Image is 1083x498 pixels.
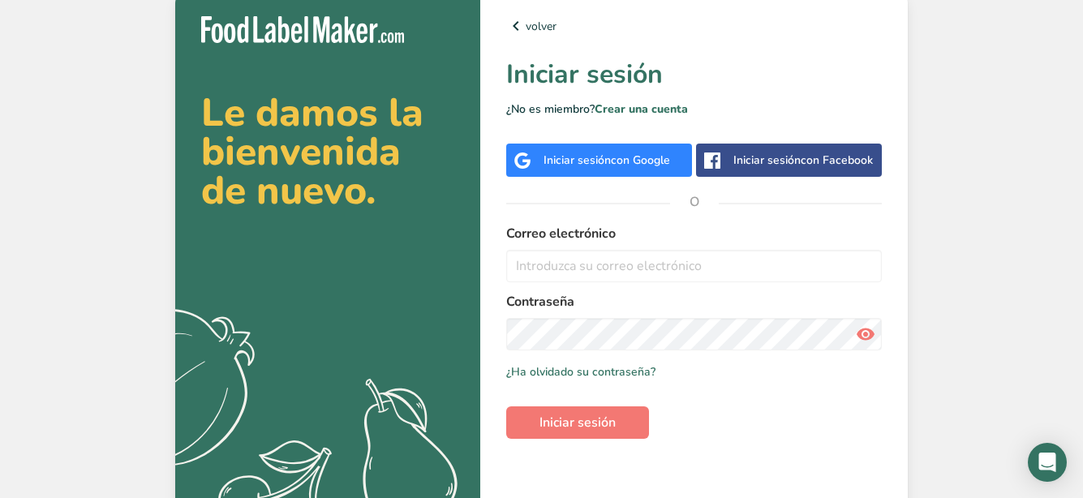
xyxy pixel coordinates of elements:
[801,152,873,168] span: con Facebook
[201,16,404,43] img: Food Label Maker
[1028,443,1067,482] div: Open Intercom Messenger
[506,292,882,311] label: Contraseña
[506,406,649,439] button: Iniciar sesión
[539,413,616,432] span: Iniciar sesión
[201,93,454,210] h2: Le damos la bienvenida de nuevo.
[506,363,655,380] a: ¿Ha olvidado su contraseña?
[506,224,882,243] label: Correo electrónico
[595,101,688,117] a: Crear una cuenta
[506,16,882,36] a: volver
[670,178,719,226] span: O
[506,101,882,118] p: ¿No es miembro?
[733,152,873,169] div: Iniciar sesión
[544,152,670,169] div: Iniciar sesión
[506,55,882,94] h1: Iniciar sesión
[506,250,882,282] input: Introduzca su correo electrónico
[611,152,670,168] span: con Google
